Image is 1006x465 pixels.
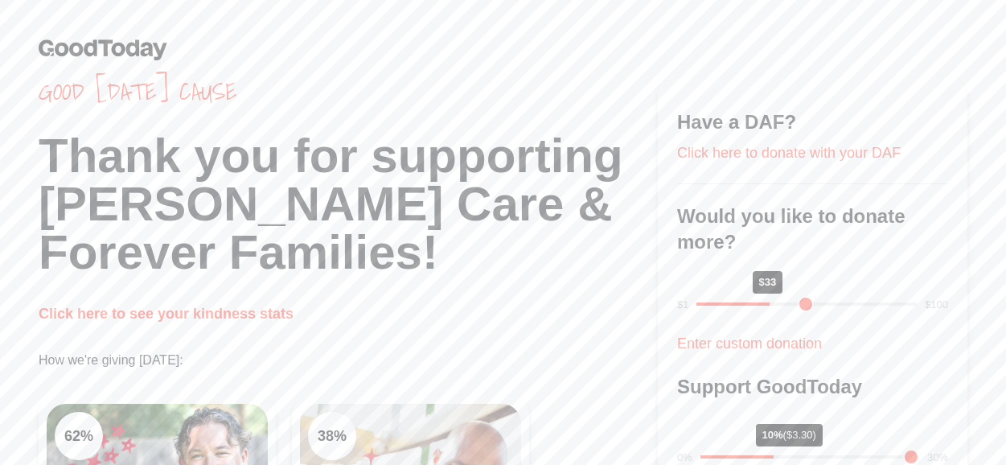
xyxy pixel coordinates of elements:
span: ($3.30) [783,429,816,441]
div: 10% [756,424,823,446]
p: How we're giving [DATE]: [39,351,658,370]
div: $33 [753,271,783,294]
h3: Would you like to donate more? [677,204,948,255]
a: Click here to donate with your DAF [677,145,901,161]
h3: Have a DAF? [677,109,948,135]
div: 62 % [55,412,103,460]
span: Good [DATE] cause [39,77,658,106]
div: $100 [925,297,948,313]
a: Click here to see your kindness stats [39,306,294,322]
h1: Thank you for supporting [PERSON_NAME] Care & Forever Families! [39,132,658,277]
h3: Support GoodToday [677,374,948,400]
div: $1 [677,297,688,313]
a: Enter custom donation [677,335,822,352]
img: GoodToday [39,39,167,60]
div: 38 % [308,412,356,460]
